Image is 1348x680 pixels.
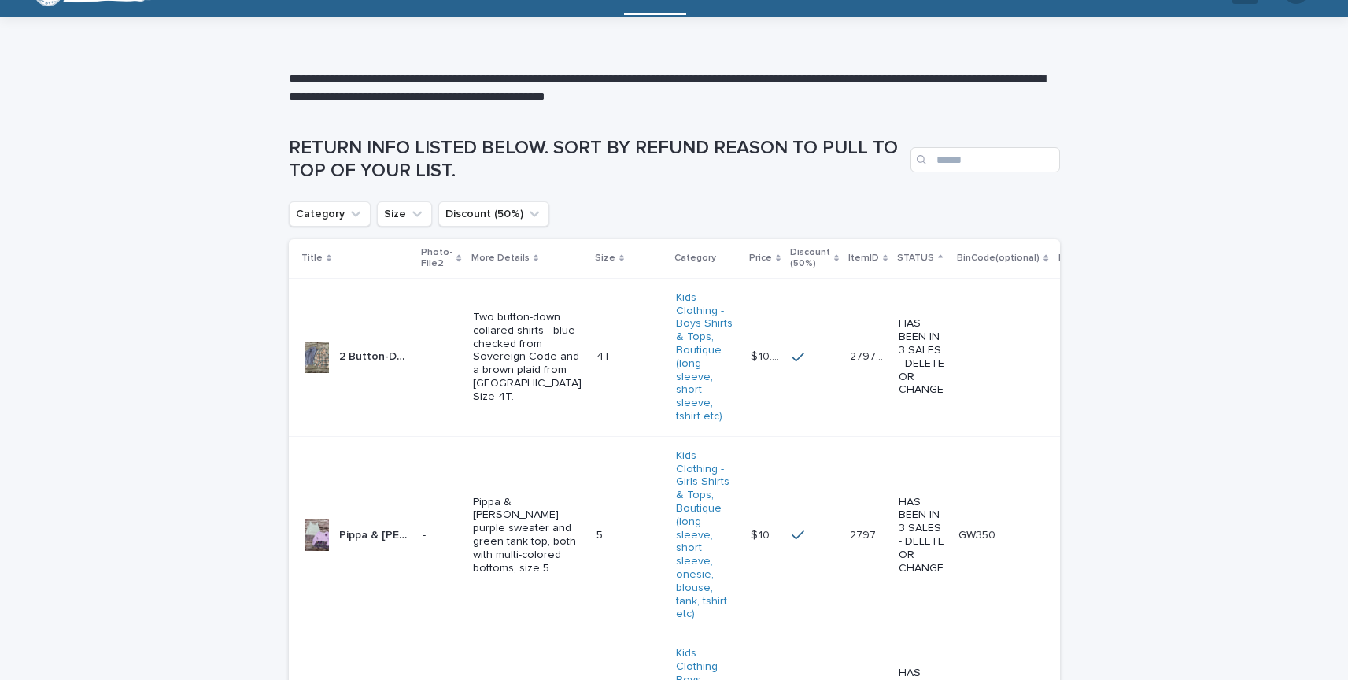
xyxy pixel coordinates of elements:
p: Two button-down collared shirts - blue checked from Sovereign Code and a brown plaid from [GEOGRA... [473,311,584,404]
p: Discount (50%) [790,244,830,273]
a: Kids Clothing - Boys Shirts & Tops, Boutique (long sleeve, short sleeve, tshirt etc) [676,291,738,423]
p: 4T [596,350,663,364]
p: Photo-File2 [421,244,452,273]
tr: Pippa & [PERSON_NAME] and Tank Top 5Pippa & [PERSON_NAME] and Tank Top 5 -Pippa & [PERSON_NAME] p... [289,436,1160,634]
p: BinCode(optional) [957,249,1040,267]
p: - [958,347,965,364]
a: Kids Clothing - Girls Shirts & Tops, Boutique (long sleeve, short sleeve, onesie, blouse, tank, t... [676,449,738,621]
input: Search [910,147,1060,172]
p: - [423,529,460,542]
p: Category [674,249,716,267]
button: Size [377,201,432,227]
p: $ 10.00 [751,347,782,364]
p: HAS BEEN IN 3 SALES - DELETE OR CHANGE [899,317,946,397]
p: STATUS [897,249,934,267]
p: ItemID [848,249,879,267]
p: 5 [596,529,663,542]
button: Category [289,201,371,227]
p: $ 10.00 [751,526,782,542]
tr: 2 Button-Down Shirts from Sovereign Code and Oshkosh 4T2 Button-Down Shirts from Sovereign Code a... [289,278,1160,436]
p: 279746 [850,347,888,364]
p: Size [595,249,615,267]
button: Discount (50%) [438,201,549,227]
p: Title [301,249,323,267]
p: More Details [471,249,530,267]
p: 2 Button-Down Shirts from Sovereign Code and Oshkosh 4T [339,347,414,364]
p: Pippa & Julie Sweater and Tank Top 5 [339,526,414,542]
p: - [423,350,460,364]
p: Pippa & [PERSON_NAME] purple sweater and green tank top, both with multi-colored bottoms, size 5. [473,496,584,575]
p: RefundReason [1058,249,1126,267]
p: HAS BEEN IN 3 SALES - DELETE OR CHANGE [899,496,946,575]
h1: RETURN INFO LISTED BELOW. SORT BY REFUND REASON TO PULL TO TOP OF YOUR LIST. [289,137,904,183]
p: GW350 [958,526,999,542]
p: Price [749,249,772,267]
p: 279754 [850,526,888,542]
